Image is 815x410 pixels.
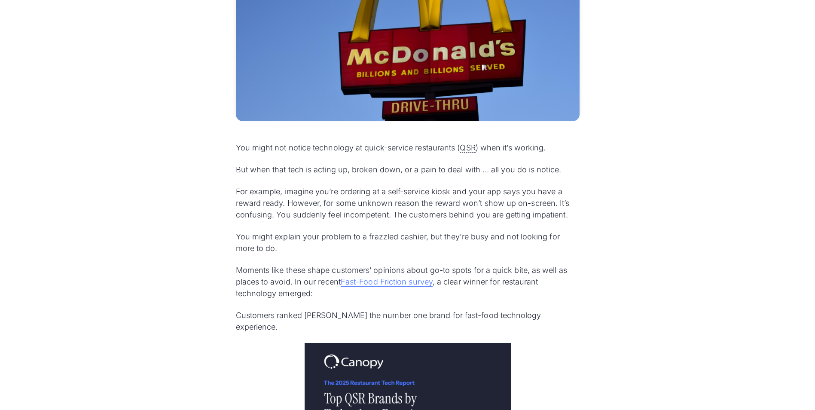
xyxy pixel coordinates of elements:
[236,186,580,220] p: For example, imagine you’re ordering at a self-service kiosk and your app says you have a reward ...
[236,164,580,175] p: But when that tech is acting up, broken down, or a pain to deal with … all you do is notice.
[236,309,580,333] p: Customers ranked [PERSON_NAME] the number one brand for fast-food technology experience.
[341,277,433,287] a: Fast-Food Friction survey
[236,231,580,254] p: You might explain your problem to a frazzled cashier, but they’re busy and not looking for more t...
[236,142,580,153] p: You might not notice technology at quick-service restaurants ( ) when it’s working.
[236,264,580,299] p: Moments like these shape customers’ opinions about go-to spots for a quick bite, as well as place...
[460,143,475,153] span: QSR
